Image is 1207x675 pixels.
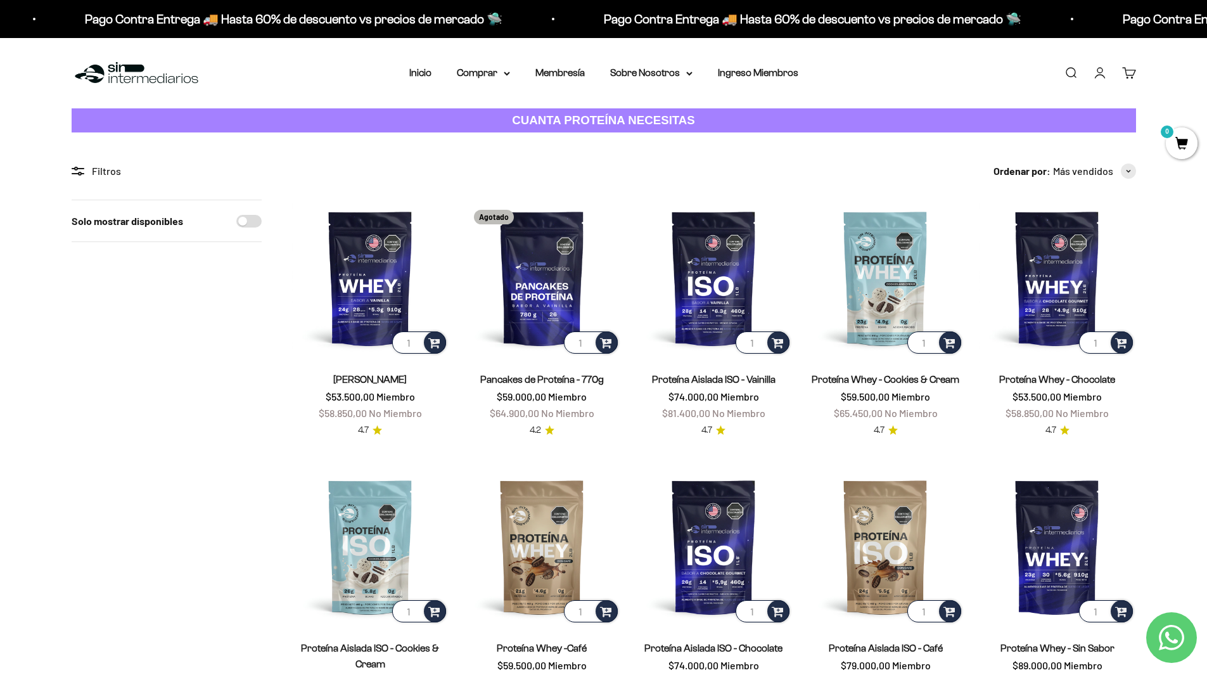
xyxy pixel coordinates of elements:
[718,67,798,78] a: Ingreso Miembros
[1045,423,1056,437] span: 4.7
[701,423,725,437] a: 4.74.7 de 5.0 estrellas
[480,374,604,385] a: Pancakes de Proteína - 770g
[72,163,262,179] div: Filtros
[1166,138,1197,151] a: 0
[993,163,1051,179] span: Ordenar por:
[874,423,884,437] span: 4.7
[701,423,712,437] span: 4.7
[1053,163,1113,179] span: Más vendidos
[358,423,382,437] a: 4.74.7 de 5.0 estrellas
[497,390,546,402] span: $59.000,00
[301,643,439,669] a: Proteína Aislada ISO - Cookies & Cream
[1045,423,1070,437] a: 4.74.7 de 5.0 estrellas
[512,113,695,127] strong: CUANTA PROTEÍNA NECESITAS
[1053,163,1136,179] button: Más vendidos
[720,390,759,402] span: Miembro
[841,659,890,671] span: $79.000,00
[610,65,693,81] summary: Sobre Nosotros
[409,67,431,78] a: Inicio
[376,390,415,402] span: Miembro
[834,407,883,419] span: $65.450,00
[1012,390,1061,402] span: $53.500,00
[548,659,587,671] span: Miembro
[497,659,546,671] span: $59.500,00
[1006,407,1054,419] span: $58.850,00
[535,67,585,78] a: Membresía
[891,390,930,402] span: Miembro
[652,374,776,385] a: Proteína Aislada ISO - Vainilla
[358,423,369,437] span: 4.7
[326,390,374,402] span: $53.500,00
[874,423,898,437] a: 4.74.7 de 5.0 estrellas
[1159,124,1175,139] mark: 0
[884,407,938,419] span: No Miembro
[457,65,510,81] summary: Comprar
[644,643,782,653] a: Proteína Aislada ISO - Chocolate
[490,407,539,419] span: $64.900,00
[541,407,594,419] span: No Miembro
[1063,390,1102,402] span: Miembro
[841,390,890,402] span: $59.500,00
[999,374,1115,385] a: Proteína Whey - Chocolate
[812,374,959,385] a: Proteína Whey - Cookies & Cream
[497,643,587,653] a: Proteína Whey -Café
[668,390,718,402] span: $74.000,00
[720,659,759,671] span: Miembro
[530,423,554,437] a: 4.24.2 de 5.0 estrellas
[892,659,931,671] span: Miembro
[319,407,367,419] span: $58.850,00
[829,643,943,653] a: Proteína Aislada ISO - Café
[369,407,422,419] span: No Miembro
[601,9,1019,29] p: Pago Contra Entrega 🚚 Hasta 60% de descuento vs precios de mercado 🛸
[72,108,1136,133] a: CUANTA PROTEÍNA NECESITAS
[333,374,407,385] a: [PERSON_NAME]
[668,659,718,671] span: $74.000,00
[530,423,541,437] span: 4.2
[712,407,765,419] span: No Miembro
[82,9,500,29] p: Pago Contra Entrega 🚚 Hasta 60% de descuento vs precios de mercado 🛸
[1056,407,1109,419] span: No Miembro
[72,213,183,229] label: Solo mostrar disponibles
[662,407,710,419] span: $81.400,00
[1012,659,1062,671] span: $89.000,00
[1000,643,1114,653] a: Proteína Whey - Sin Sabor
[548,390,587,402] span: Miembro
[1064,659,1102,671] span: Miembro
